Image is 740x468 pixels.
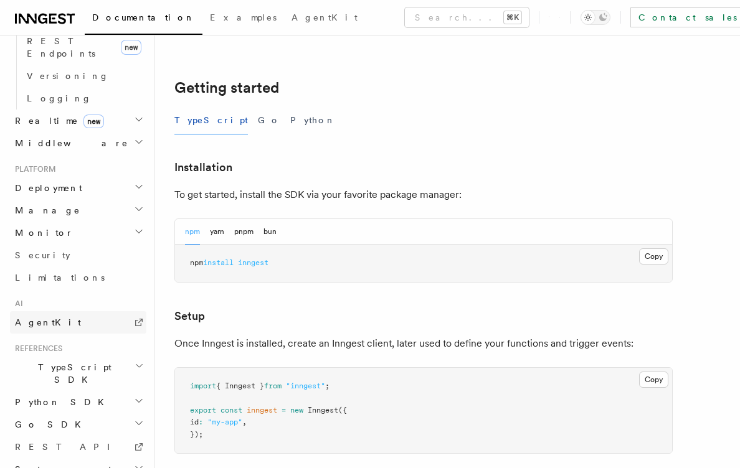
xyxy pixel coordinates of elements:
button: pnpm [234,219,254,245]
span: "inngest" [286,381,325,390]
span: inngest [238,258,268,267]
span: Middleware [10,137,128,149]
button: yarn [210,219,224,245]
span: References [10,344,62,353]
span: new [290,406,303,414]
button: TypeScript SDK [10,356,146,391]
span: Security [15,250,70,260]
span: Limitations [15,273,105,283]
button: Copy [639,248,668,264]
a: Installation [174,159,232,176]
span: Inngest [308,406,338,414]
span: from [264,381,282,390]
span: new [83,115,104,128]
span: export [190,406,216,414]
span: AgentKit [15,317,81,327]
span: REST API [15,442,121,452]
button: Python SDK [10,391,146,413]
button: Go [258,106,280,134]
span: "my-app" [207,418,242,426]
span: ; [325,381,330,390]
a: AgentKit [10,311,146,334]
p: Once Inngest is installed, create an Inngest client, later used to define your functions and trig... [174,335,673,352]
a: Setup [174,307,205,325]
span: AI [10,299,23,309]
button: TypeScript [174,106,248,134]
span: Deployment [10,182,82,194]
a: Getting started [174,79,279,96]
button: Monitor [10,222,146,244]
span: }); [190,430,203,439]
span: Examples [210,12,277,22]
span: = [282,406,286,414]
button: Search...⌘K [405,7,529,27]
a: REST API [10,436,146,458]
span: id [190,418,199,426]
span: , [242,418,247,426]
a: AgentKit [284,4,365,34]
span: : [199,418,203,426]
span: Realtime [10,115,104,127]
span: Go SDK [10,418,88,431]
span: new [121,40,141,55]
kbd: ⌘K [504,11,521,24]
span: REST Endpoints [27,36,95,58]
button: Python [290,106,336,134]
button: Realtimenew [10,110,146,132]
span: Logging [27,93,92,103]
button: Go SDK [10,413,146,436]
span: Manage [10,204,80,217]
a: REST Endpointsnew [22,30,146,65]
span: Versioning [27,71,109,81]
button: Middleware [10,132,146,154]
button: Copy [639,372,668,388]
a: Examples [202,4,284,34]
button: Toggle dark mode [581,10,610,25]
span: inngest [247,406,277,414]
button: bun [263,219,277,245]
button: npm [185,219,200,245]
span: npm [190,258,203,267]
span: Python SDK [10,396,111,408]
span: ({ [338,406,347,414]
span: Documentation [92,12,195,22]
span: import [190,381,216,390]
a: Security [10,244,146,266]
span: const [221,406,242,414]
a: Documentation [85,4,202,35]
span: AgentKit [292,12,358,22]
span: { Inngest } [216,381,264,390]
button: Deployment [10,177,146,199]
a: Limitations [10,266,146,289]
a: Versioning [22,65,146,87]
span: TypeScript SDK [10,361,135,386]
span: Monitor [10,227,74,239]
button: Manage [10,199,146,222]
a: Logging [22,87,146,110]
p: To get started, install the SDK via your favorite package manager: [174,186,673,204]
span: Platform [10,164,56,174]
span: install [203,258,234,267]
